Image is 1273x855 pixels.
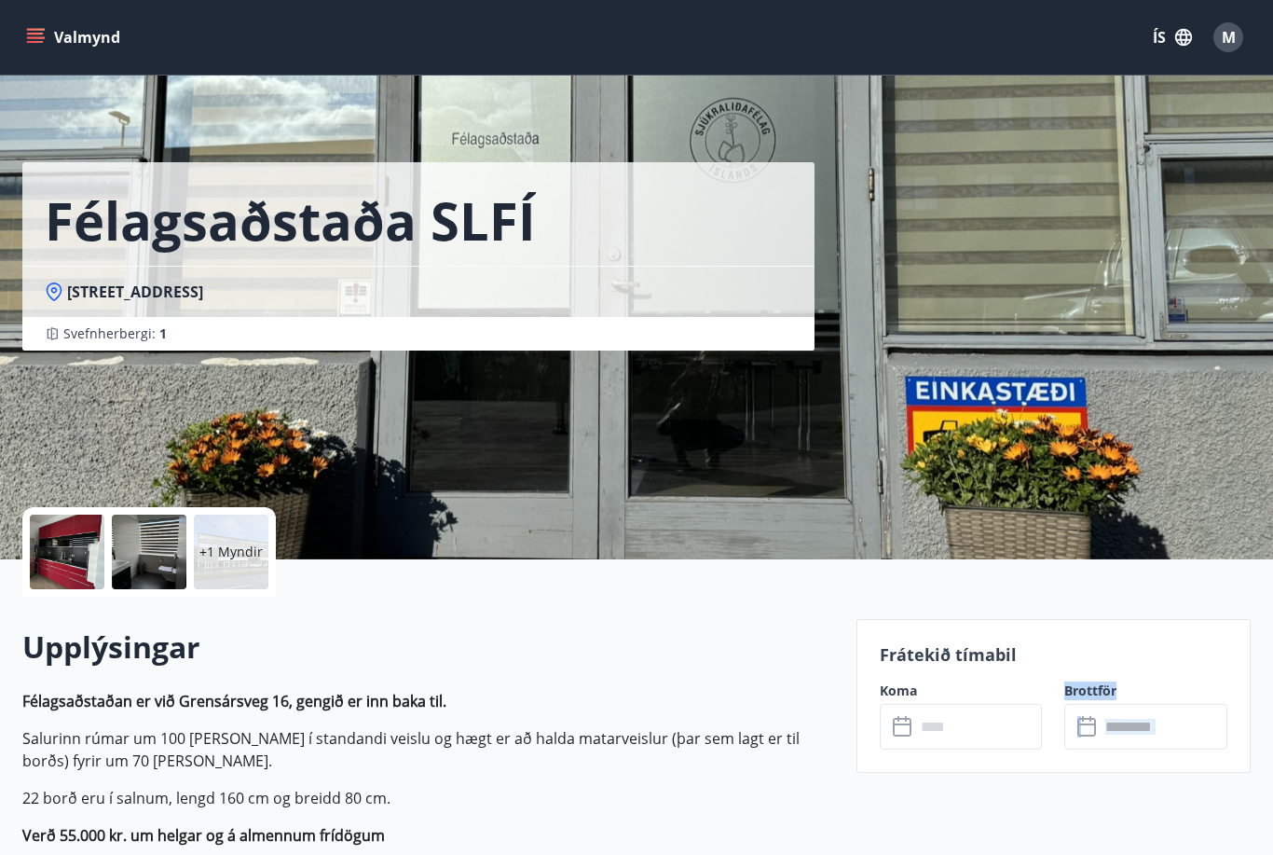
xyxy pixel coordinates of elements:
p: Frátekið tímabil [880,642,1227,667]
span: [STREET_ADDRESS] [67,282,203,302]
button: M [1206,15,1251,60]
h1: Félagsaðstaða SLFÍ [45,185,536,255]
label: Brottför [1064,682,1227,700]
p: 22 borð eru í salnum, lengd 160 cm og breidd 80 cm. [22,787,834,809]
h2: Upplýsingar [22,627,834,668]
button: ÍS [1143,21,1202,54]
span: 1 [159,324,167,342]
span: M [1222,27,1236,48]
span: Svefnherbergi : [63,324,167,343]
p: Salurinn rúmar um 100 [PERSON_NAME] í standandi veislu og hægt er að halda matarveislur (þar sem ... [22,727,834,772]
strong: Félagsaðstaðan er við Grensársveg 16, gengið er inn baka til. [22,691,446,711]
p: +1 Myndir [199,543,263,561]
label: Koma [880,682,1043,700]
button: menu [22,21,128,54]
strong: Verð 55.000 kr. um helgar og á almennum frídögum [22,825,385,846]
